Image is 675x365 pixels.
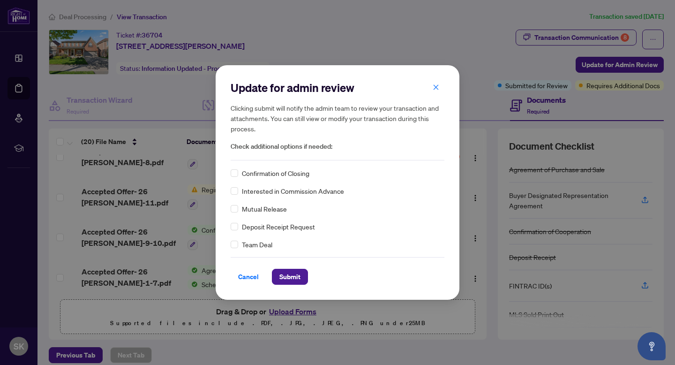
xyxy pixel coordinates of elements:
[272,269,308,285] button: Submit
[231,103,444,134] h5: Clicking submit will notify the admin team to review your transaction and attachments. You can st...
[242,239,272,250] span: Team Deal
[238,269,259,284] span: Cancel
[231,141,444,152] span: Check additional options if needed:
[637,332,666,360] button: Open asap
[231,80,444,95] h2: Update for admin review
[242,221,315,232] span: Deposit Receipt Request
[242,168,309,178] span: Confirmation of Closing
[231,269,266,285] button: Cancel
[279,269,300,284] span: Submit
[242,186,344,196] span: Interested in Commission Advance
[242,204,287,214] span: Mutual Release
[433,84,439,91] span: close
